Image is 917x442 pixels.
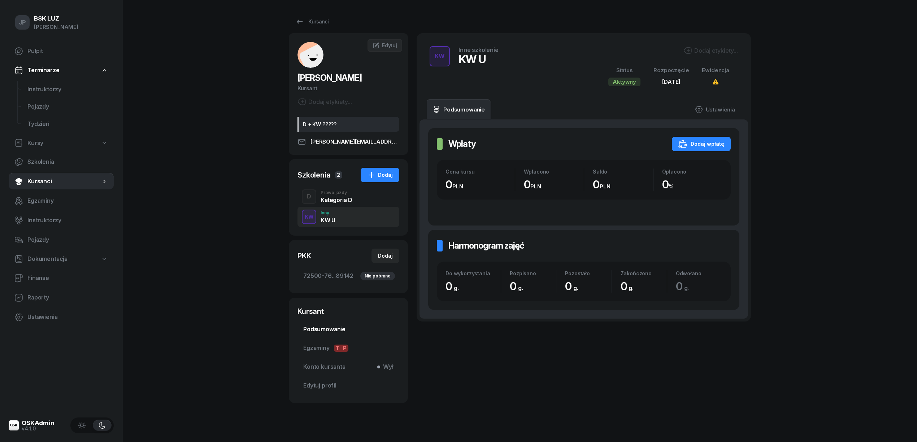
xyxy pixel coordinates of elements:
a: Dokumentacja [9,251,114,267]
div: OSKAdmin [22,420,55,426]
div: Nie pobrano [360,272,395,280]
button: Dodaj etykiety... [297,97,352,106]
a: Ustawienia [9,308,114,326]
button: Dodaj [371,249,399,263]
span: Pojazdy [27,235,108,245]
span: Instruktorzy [27,216,108,225]
div: Do wykorzystania [446,270,501,276]
button: KW [302,210,316,224]
small: PLN [600,183,610,190]
div: Saldo [593,169,653,175]
div: BSK LUZ [34,16,78,22]
div: 0 [524,178,584,191]
h2: Wpłaty [448,138,476,150]
img: logo-xs@2x.png [9,420,19,430]
button: DPrawo jazdyKategoria D [297,187,399,207]
a: Kursanci [9,173,114,190]
span: Raporty [27,293,108,302]
small: PLN [530,183,541,190]
span: Edytuj profil [303,381,394,390]
div: Rozpisano [510,270,556,276]
a: Szkolenia [9,153,114,171]
div: Inny [321,211,335,215]
div: Odwołano [676,270,722,276]
small: % [669,183,674,190]
a: Tydzień [22,115,114,133]
a: Pojazdy [22,98,114,115]
div: Pozostało [565,270,611,276]
div: Zakończono [621,270,667,276]
div: KW U [321,217,335,223]
div: v4.1.0 [22,426,55,431]
a: Pojazdy [9,231,114,249]
div: Rozpoczęcie [653,66,689,75]
h2: Harmonogram zajęć [448,240,524,251]
button: Dodaj [361,168,399,182]
a: Edytuj profil [297,377,399,394]
div: Dodaj [367,171,393,179]
small: g. [454,284,459,292]
div: Dodaj wpłatę [678,140,724,148]
a: Terminarze [9,62,114,79]
a: Edytuj [368,39,402,52]
span: 0 [510,280,527,293]
a: Podsumowanie [297,321,399,338]
a: Kursanci [289,14,335,29]
button: D [302,189,316,204]
small: g. [629,284,634,292]
div: 0 [662,178,722,191]
div: D [304,191,314,203]
span: Kursanci [27,177,101,186]
span: 72500-76...89142 [303,271,394,281]
div: 0 [446,178,515,191]
button: Dodaj etykiety... [683,46,738,55]
div: KW U [458,53,499,66]
div: Kursanci [295,17,329,26]
span: Wył [380,362,394,372]
span: [DATE] [662,78,680,85]
a: Konto kursantaWył [297,358,399,376]
span: Pulpit [27,47,108,56]
button: Dodaj wpłatę [672,137,731,151]
span: Egzaminy [303,343,394,353]
div: PKK [297,251,311,261]
span: Dokumentacja [27,254,68,264]
a: Egzaminy [9,192,114,210]
div: Kursant [297,306,399,316]
a: Ustawienia [689,99,741,119]
div: Szkolenia [297,170,331,180]
div: Opłacono [662,169,722,175]
span: Terminarze [27,66,59,75]
a: Instruktorzy [9,212,114,229]
a: Finanse [9,270,114,287]
span: Kursy [27,139,43,148]
div: 0 [565,280,611,293]
span: 0 [621,280,638,293]
span: Podsumowanie [303,325,394,334]
span: 0 [446,280,462,293]
span: Szkolenia [27,157,108,167]
div: Dodaj [378,251,393,260]
div: Status [608,66,640,75]
div: KW [302,212,317,221]
div: [PERSON_NAME] [34,22,78,32]
a: [PERSON_NAME][EMAIL_ADDRESS][DOMAIN_NAME] [297,137,399,146]
a: 72500-76...89142Nie pobrano [297,267,399,285]
a: Instruktorzy [22,81,114,98]
div: Ewidencja [702,66,729,75]
small: PLN [452,183,463,190]
div: Wpłacono [524,169,584,175]
span: Ustawienia [27,312,108,322]
span: Egzaminy [27,196,108,206]
a: Raporty [9,289,114,306]
button: KW [430,46,450,66]
div: Aktywny [608,78,640,86]
div: Prawo jazdy [321,191,352,195]
a: Podsumowanie [427,99,491,119]
div: 0 [593,178,653,191]
div: Cena kursu [446,169,515,175]
a: Pulpit [9,43,114,60]
span: JP [19,19,26,26]
span: [PERSON_NAME] [297,73,362,83]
